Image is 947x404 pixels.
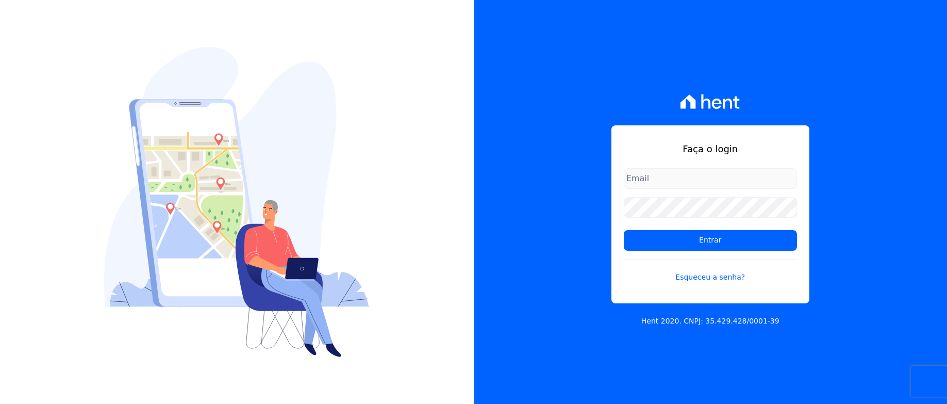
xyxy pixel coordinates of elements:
img: Login [104,47,369,357]
p: Hent 2020. CNPJ: 35.429.428/0001-39 [641,316,779,327]
h1: Faça o login [624,142,797,156]
input: Email [624,168,797,189]
a: Esqueceu a senha? [624,259,797,283]
input: Entrar [624,230,797,251]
